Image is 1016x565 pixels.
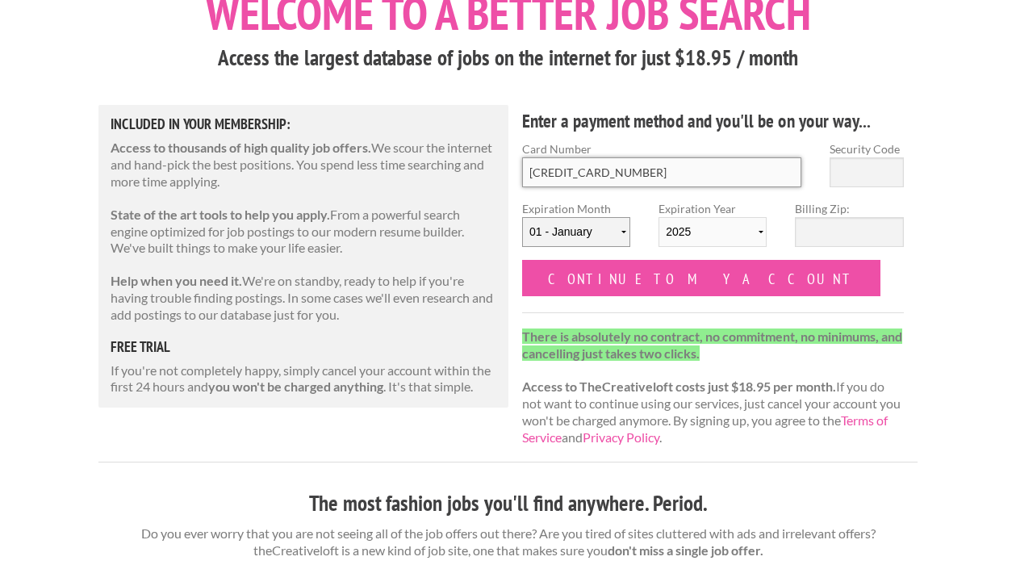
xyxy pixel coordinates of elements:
h5: Included in Your Membership: [111,117,496,132]
h5: free trial [111,340,496,354]
a: Terms of Service [522,412,888,445]
h3: Access the largest database of jobs on the internet for just $18.95 / month [98,43,918,73]
select: Expiration Month [522,217,630,247]
label: Billing Zip: [795,200,903,217]
h4: Enter a payment method and you'll be on your way... [522,108,904,134]
strong: you won't be charged anything [208,379,383,394]
select: Expiration Year [659,217,767,247]
strong: Access to TheCreativeloft costs just $18.95 per month. [522,379,836,394]
h3: The most fashion jobs you'll find anywhere. Period. [98,488,918,519]
p: We scour the internet and hand-pick the best positions. You spend less time searching and more ti... [111,140,496,190]
label: Card Number [522,140,801,157]
p: If you're not completely happy, simply cancel your account within the first 24 hours and . It's t... [111,362,496,396]
strong: There is absolutely no contract, no commitment, no minimums, and cancelling just takes two clicks. [522,329,902,361]
strong: Help when you need it. [111,273,242,288]
p: From a powerful search engine optimized for job postings to our modern resume builder. We've buil... [111,207,496,257]
strong: don't miss a single job offer. [608,542,763,558]
input: Continue to my account [522,260,880,296]
p: We're on standby, ready to help if you're having trouble finding postings. In some cases we'll ev... [111,273,496,323]
strong: Access to thousands of high quality job offers. [111,140,371,155]
label: Expiration Month [522,200,630,260]
label: Security Code [830,140,904,157]
a: Privacy Policy [583,429,659,445]
p: If you do not want to continue using our services, just cancel your account you won't be charged ... [522,329,904,446]
label: Expiration Year [659,200,767,260]
strong: State of the art tools to help you apply. [111,207,330,222]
